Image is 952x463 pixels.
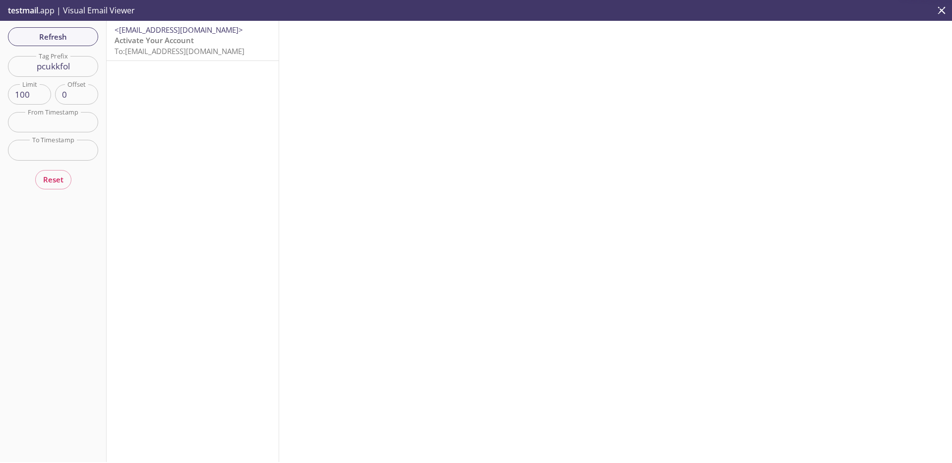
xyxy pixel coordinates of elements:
button: Refresh [8,27,98,46]
span: Activate Your Account [115,35,194,45]
span: To: [EMAIL_ADDRESS][DOMAIN_NAME] [115,46,244,56]
button: Reset [35,170,71,189]
nav: emails [107,21,279,61]
span: testmail [8,5,38,16]
div: <[EMAIL_ADDRESS][DOMAIN_NAME]>Activate Your AccountTo:[EMAIL_ADDRESS][DOMAIN_NAME] [107,21,279,60]
span: <[EMAIL_ADDRESS][DOMAIN_NAME]> [115,25,243,35]
span: Refresh [16,30,90,43]
span: Reset [43,173,63,186]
